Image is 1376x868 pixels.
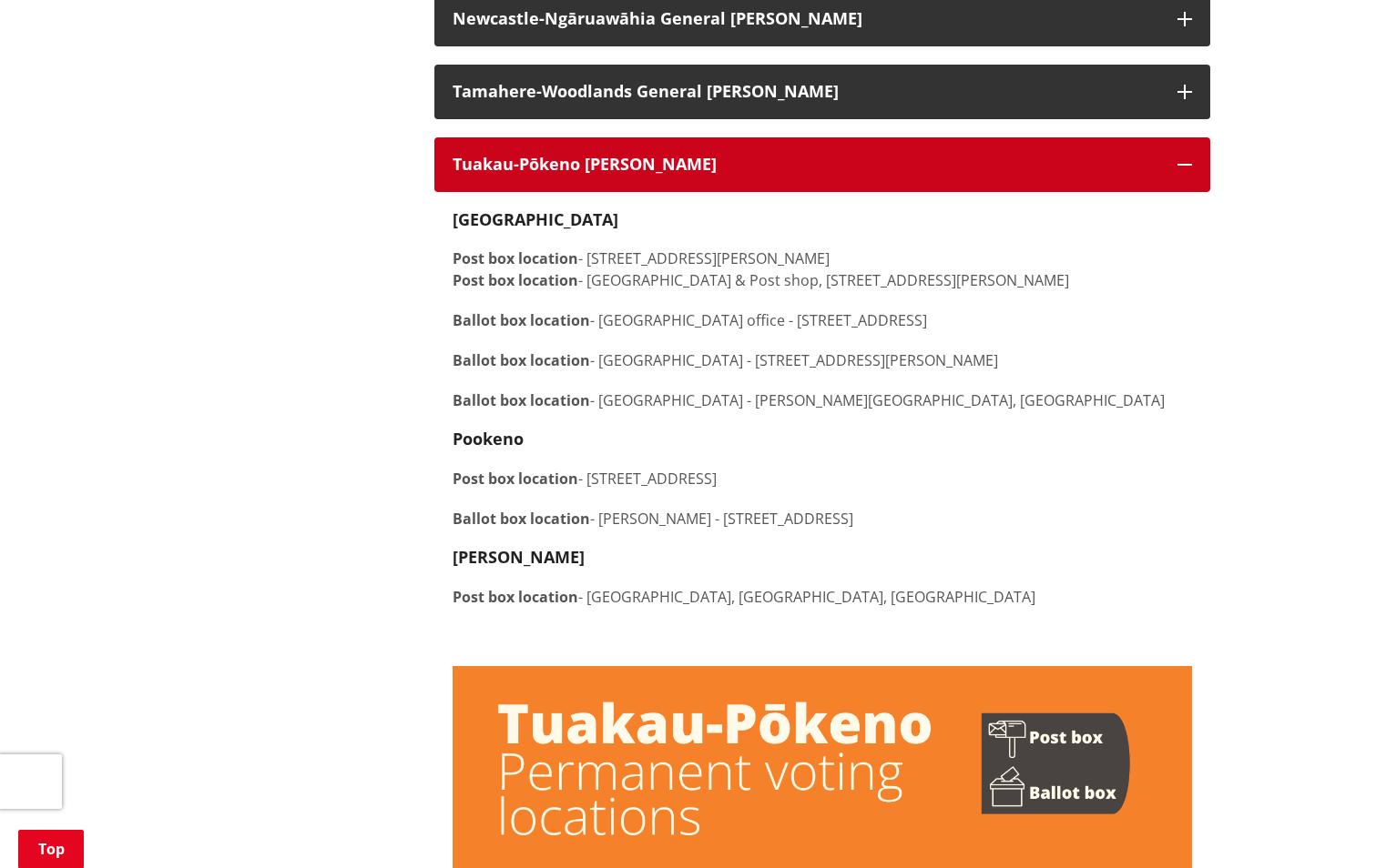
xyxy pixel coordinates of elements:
p: - [GEOGRAPHIC_DATA], [GEOGRAPHIC_DATA], [GEOGRAPHIC_DATA] [453,586,1192,608]
p: - [GEOGRAPHIC_DATA] - [STREET_ADDRESS][PERSON_NAME] [453,349,1192,371]
strong: Ballot box location [453,310,590,330]
p: - [GEOGRAPHIC_DATA] office - [STREET_ADDRESS] [453,309,1192,331]
p: - [GEOGRAPHIC_DATA] - [PERSON_NAME][GEOGRAPHIC_DATA], [GEOGRAPHIC_DATA] [453,389,1192,411]
strong: Tamahere-Woodlands General [PERSON_NAME] [453,80,839,102]
strong: Post box location [453,248,578,268]
strong: Newcastle-Ngāruawāhia General [PERSON_NAME] [453,7,862,29]
p: - [STREET_ADDRESS][PERSON_NAME] - [GEOGRAPHIC_DATA] & Post shop, [STREET_ADDRESS][PERSON_NAME] [453,247,1192,291]
button: Tuakau-Pōkeno [PERSON_NAME] [434,137,1210,192]
button: Tamahere-Woodlands General [PERSON_NAME] [434,65,1210,119]
p: - [STREET_ADDRESS] [453,468,1192,490]
strong: [GEOGRAPHIC_DATA] [453,208,618,230]
strong: Pookeno [453,428,524,449]
h3: Tuakau-Pōkeno [PERSON_NAME] [453,156,1159,174]
strong: [PERSON_NAME] [453,546,585,568]
strong: Post box location [453,270,578,290]
p: - [PERSON_NAME] - [STREET_ADDRESS] [453,508,1192,530]
strong: Ballot box location [453,350,590,370]
strong: Ballot box location [453,509,590,529]
strong: Post box location [453,587,578,607]
a: Top [18,830,84,868]
strong: Ballot box location [453,390,590,410]
iframe: Messenger Launcher [1292,792,1358,857]
strong: Post box location [453,469,578,489]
